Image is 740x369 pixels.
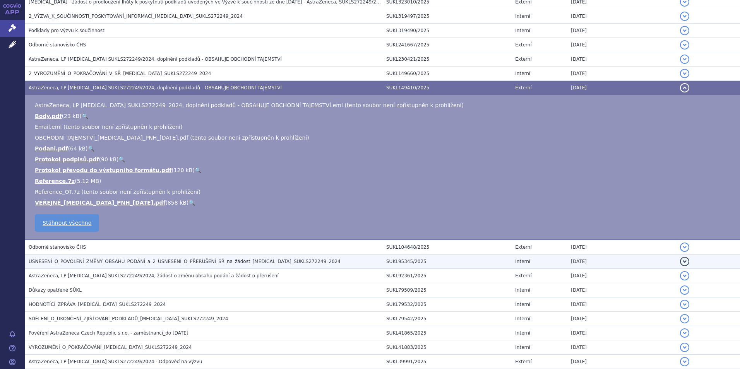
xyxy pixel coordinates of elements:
[29,71,211,76] span: 2_VYROZUMĚNÍ_O_POKRAČOVÁNÍ_V_SŘ_ULTOMIRIS_SUKLS272249_2024
[29,302,166,307] span: HODNOTÍCÍ_ZPRÁVA_ULTOMIRIS_SUKLS272249_2024
[515,244,531,250] span: Externí
[35,167,171,173] a: Protokol převodu do výstupního formátu.pdf
[515,359,531,364] span: Externí
[567,52,676,67] td: [DATE]
[382,9,511,24] td: SUKL319497/2025
[35,145,68,152] a: Podani.pdf
[35,102,464,108] span: AstraZeneca, LP [MEDICAL_DATA] SUKLS272249_2024, doplnění podkladů - OBSAHUJE OBCHODNÍ TAJEMSTVÍ....
[515,14,530,19] span: Interní
[382,38,511,52] td: SUKL241667/2025
[382,240,511,255] td: SUKL104648/2025
[29,273,279,278] span: AstraZeneca, LP Ultomiris SUKLS272249/2024, žádost o změnu obsahu podání a žádost o přerušení
[35,214,99,232] a: Stáhnout všechno
[35,189,200,195] span: Reference_OT.7z (tento soubor není zpřístupněn k prohlížení)
[567,255,676,269] td: [DATE]
[515,316,530,321] span: Interní
[29,359,202,364] span: AstraZeneca, LP Ultomiris SUKLS272249/2024 - Odpověď na výzvu
[567,283,676,297] td: [DATE]
[680,69,689,78] button: detail
[515,273,531,278] span: Externí
[567,24,676,38] td: [DATE]
[35,124,182,130] span: Email.eml (tento soubor není zpřístupněn k prohlížení)
[35,177,732,185] li: ( )
[29,14,243,19] span: 2_VÝZVA_K_SOUČINNOSTI_POSKYTOVÁNÍ_INFORMACÍ_ULTOMIRIS_SUKLS272249_2024
[35,112,732,120] li: ( )
[567,340,676,355] td: [DATE]
[118,156,125,162] a: 🔍
[35,155,732,163] li: ( )
[680,314,689,323] button: detail
[515,28,530,33] span: Interní
[382,52,511,67] td: SUKL230421/2025
[382,255,511,269] td: SUKL95345/2025
[567,38,676,52] td: [DATE]
[382,312,511,326] td: SUKL79542/2025
[567,355,676,369] td: [DATE]
[680,343,689,352] button: detail
[35,200,165,206] a: VEŘEJNÉ_[MEDICAL_DATA]_PNH_[DATE].pdf
[680,55,689,64] button: detail
[35,199,732,207] li: ( )
[188,200,195,206] a: 🔍
[680,357,689,366] button: detail
[567,297,676,312] td: [DATE]
[567,9,676,24] td: [DATE]
[680,83,689,92] button: detail
[77,178,99,184] span: 5.12 MB
[382,355,511,369] td: SUKL39991/2025
[29,42,86,48] span: Odborné stanovisko ČHS
[168,200,187,206] span: 858 kB
[382,67,511,81] td: SUKL149660/2025
[515,345,530,350] span: Interní
[515,56,531,62] span: Externí
[680,243,689,252] button: detail
[382,24,511,38] td: SUKL319490/2025
[174,167,193,173] span: 120 kB
[567,312,676,326] td: [DATE]
[29,287,82,293] span: Důkazy opatřené SÚKL
[35,156,99,162] a: Protokol podpisů.pdf
[101,156,116,162] span: 90 kB
[680,300,689,309] button: detail
[382,81,511,95] td: SUKL149410/2025
[29,345,192,350] span: VYROZUMĚNÍ_O_POKRAČOVÁNÍ_ULTOMIRIS_SUKLS272249_2024
[515,287,530,293] span: Interní
[567,81,676,95] td: [DATE]
[567,269,676,283] td: [DATE]
[82,113,88,119] a: 🔍
[680,40,689,50] button: detail
[515,302,530,307] span: Interní
[70,145,86,152] span: 64 kB
[29,85,282,91] span: AstraZeneca, LP Ultomiris SUKLS272249/2024, doplnění podkladů - OBSAHUJE OBCHODNÍ TAJEMSTVÍ
[680,285,689,295] button: detail
[29,28,106,33] span: Podklady pro výzvu k součinnosti
[515,330,530,336] span: Interní
[88,145,94,152] a: 🔍
[29,244,86,250] span: Odborné stanovisko ČHS
[29,56,282,62] span: AstraZeneca, LP Ultomiris SUKLS272249/2024, doplnění podkladů - OBSAHUJE OBCHODNÍ TAJEMSTVÍ
[382,326,511,340] td: SUKL41865/2025
[382,269,511,283] td: SUKL92361/2025
[35,135,309,141] span: OBCHODNÍ TAJEMSTVÍ_[MEDICAL_DATA]_PNH_[DATE].pdf (tento soubor není zpřístupněn k prohlížení)
[515,259,530,264] span: Interní
[29,330,188,336] span: Pověření AstraZeneca Czech Republic s.r.o. - zaměstnanci_do 31.12.2025
[64,113,79,119] span: 23 kB
[680,328,689,338] button: detail
[35,145,732,152] li: ( )
[382,297,511,312] td: SUKL79532/2025
[567,326,676,340] td: [DATE]
[567,240,676,255] td: [DATE]
[382,340,511,355] td: SUKL41883/2025
[382,283,511,297] td: SUKL79509/2025
[35,113,62,119] a: Body.pdf
[515,85,531,91] span: Externí
[515,71,530,76] span: Interní
[680,257,689,266] button: detail
[515,42,531,48] span: Externí
[35,178,75,184] a: Reference.7z
[29,259,341,264] span: USNESENÍ_O_POVOLENÍ_ZMĚNY_OBSAHU_PODÁNÍ_a_2_USNESENÍ_O_PŘERUŠENÍ_SŘ_na_žádost_ULTOMIRIS_SUKLS2722...
[567,67,676,81] td: [DATE]
[680,271,689,280] button: detail
[680,26,689,35] button: detail
[680,12,689,21] button: detail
